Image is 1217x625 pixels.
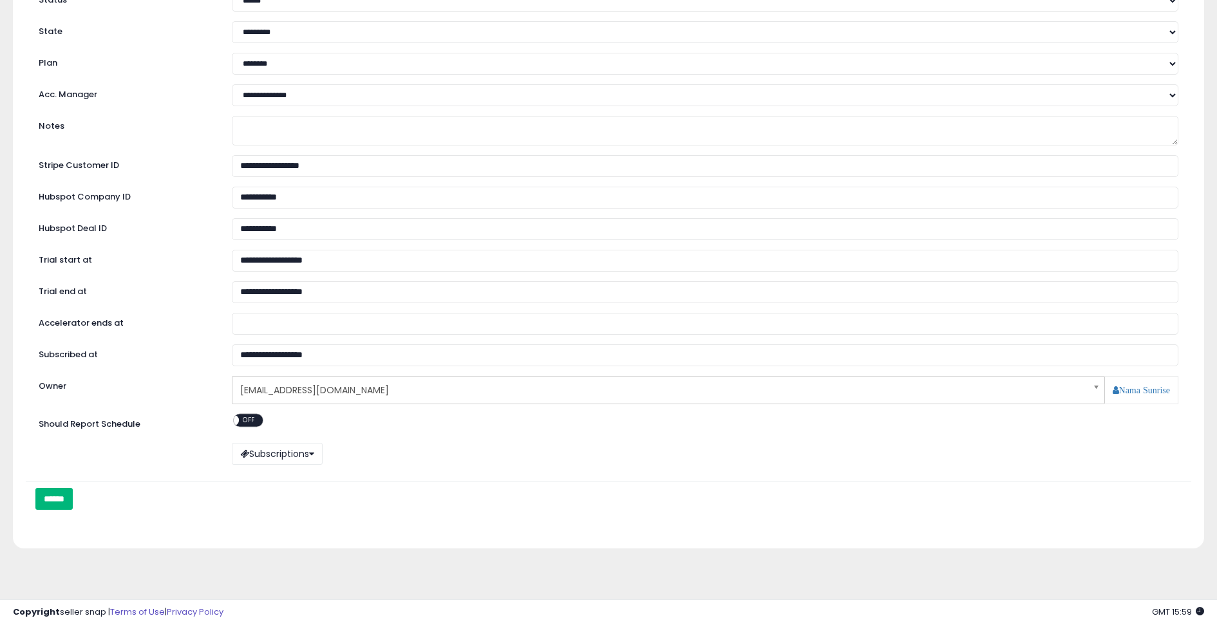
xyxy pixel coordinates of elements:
label: Trial start at [29,250,222,266]
label: Trial end at [29,281,222,298]
span: OFF [239,415,259,425]
strong: Copyright [13,606,60,618]
a: Terms of Use [110,606,165,618]
label: Subscribed at [29,344,222,361]
label: Stripe Customer ID [29,155,222,172]
label: Owner [39,380,66,393]
label: Hubspot Deal ID [29,218,222,235]
div: seller snap | | [13,606,223,619]
label: State [29,21,222,38]
a: Nama Sunrise [1113,386,1170,395]
span: 2025-09-10 15:59 GMT [1152,606,1204,618]
label: Should Report Schedule [39,418,140,431]
label: Accelerator ends at [29,313,222,330]
label: Acc. Manager [29,84,222,101]
span: [EMAIL_ADDRESS][DOMAIN_NAME] [240,379,1080,401]
label: Plan [29,53,222,70]
label: Notes [29,116,222,133]
a: Privacy Policy [167,606,223,618]
label: Hubspot Company ID [29,187,222,203]
button: Subscriptions [232,443,323,465]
